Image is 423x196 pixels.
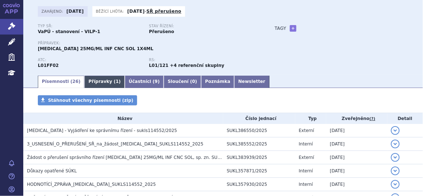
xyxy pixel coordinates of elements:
[147,9,181,14] a: SŘ přerušeno
[223,124,295,137] td: SUKL386550/2025
[223,151,295,164] td: SUKL383939/2025
[391,180,400,189] button: detail
[164,76,201,88] a: Sloučení (0)
[72,79,79,84] span: 26
[299,168,313,173] span: Interní
[223,113,295,124] th: Číslo jednací
[125,76,164,88] a: Účastníci (9)
[41,8,64,14] span: Zahájeno:
[27,141,203,147] span: 3_USNESENÍ_O_PŘERUŠENÍ_SŘ_na_žádost_KEYTRUDA_SUKLS114552_2025
[149,63,169,68] strong: pembrolizumab
[38,76,84,88] a: Písemnosti (26)
[326,124,387,137] td: [DATE]
[38,29,100,34] strong: VaPÚ - stanovení - VILP-1
[170,63,224,68] strong: +4 referenční skupiny
[84,76,125,88] a: Přípravky (1)
[387,113,423,124] th: Detail
[27,128,177,133] span: KEYTRUDA - Vyjádření ke správnímu řízení - sukls114552/2025
[391,167,400,175] button: detail
[38,63,59,68] strong: PEMBROLIZUMAB
[326,151,387,164] td: [DATE]
[223,164,295,178] td: SUKL357871/2025
[38,24,142,28] p: Typ SŘ:
[149,58,253,62] p: RS:
[127,9,145,14] strong: [DATE]
[299,141,313,147] span: Interní
[391,126,400,135] button: detail
[299,128,314,133] span: Externí
[290,25,296,32] a: +
[391,153,400,162] button: detail
[48,98,133,103] span: Stáhnout všechny písemnosti (zip)
[234,76,269,88] a: Newsletter
[391,140,400,148] button: detail
[127,8,181,14] p: -
[370,116,375,121] abbr: (?)
[38,58,142,62] p: ATC:
[149,24,253,28] p: Stav řízení:
[201,76,234,88] a: Poznámka
[326,178,387,191] td: [DATE]
[38,41,260,45] p: Přípravek:
[155,79,157,84] span: 9
[116,79,119,84] span: 1
[295,113,327,124] th: Typ
[192,79,195,84] span: 0
[326,164,387,178] td: [DATE]
[149,29,174,34] strong: Přerušeno
[223,137,295,151] td: SUKL385552/2025
[38,95,137,105] a: Stáhnout všechny písemnosti (zip)
[326,113,387,124] th: Zveřejněno
[275,24,286,33] h3: Tagy
[67,9,84,14] strong: [DATE]
[96,8,125,14] span: Běžící lhůta:
[23,113,223,124] th: Název
[223,178,295,191] td: SUKL357930/2025
[326,137,387,151] td: [DATE]
[27,168,77,173] span: Důkazy opatřené SÚKL
[299,182,313,187] span: Interní
[27,155,255,160] span: Žádost o přerušení správního řízení Keytruda 25MG/ML INF CNC SOL, sp. zn. SUKLS114552/2025
[27,182,156,187] span: HODNOTÍCÍ_ZPRÁVA_KEYTRUDA_SUKLS114552_2025
[38,46,153,51] span: [MEDICAL_DATA] 25MG/ML INF CNC SOL 1X4ML
[299,155,314,160] span: Externí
